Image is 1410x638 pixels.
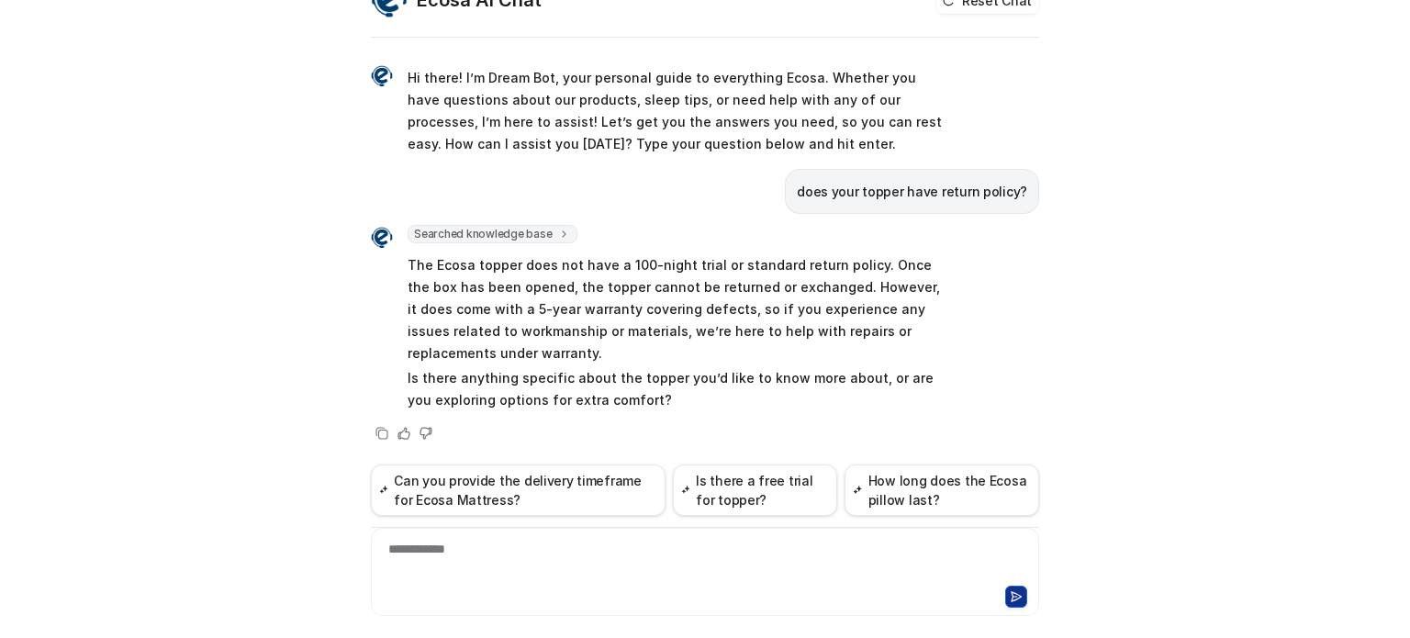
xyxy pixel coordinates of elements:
[797,181,1027,203] p: does your topper have return policy?
[408,67,945,155] p: Hi there! I’m Dream Bot, your personal guide to everything Ecosa. Whether you have questions abou...
[371,227,393,249] img: Widget
[371,465,666,516] button: Can you provide the delivery timeframe for Ecosa Mattress?
[408,254,945,364] p: The Ecosa topper does not have a 100-night trial or standard return policy. Once the box has been...
[673,465,837,516] button: Is there a free trial for topper?
[408,225,577,243] span: Searched knowledge base
[845,465,1039,516] button: How long does the Ecosa pillow last?
[371,65,393,87] img: Widget
[408,367,945,411] p: Is there anything specific about the topper you’d like to know more about, or are you exploring o...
